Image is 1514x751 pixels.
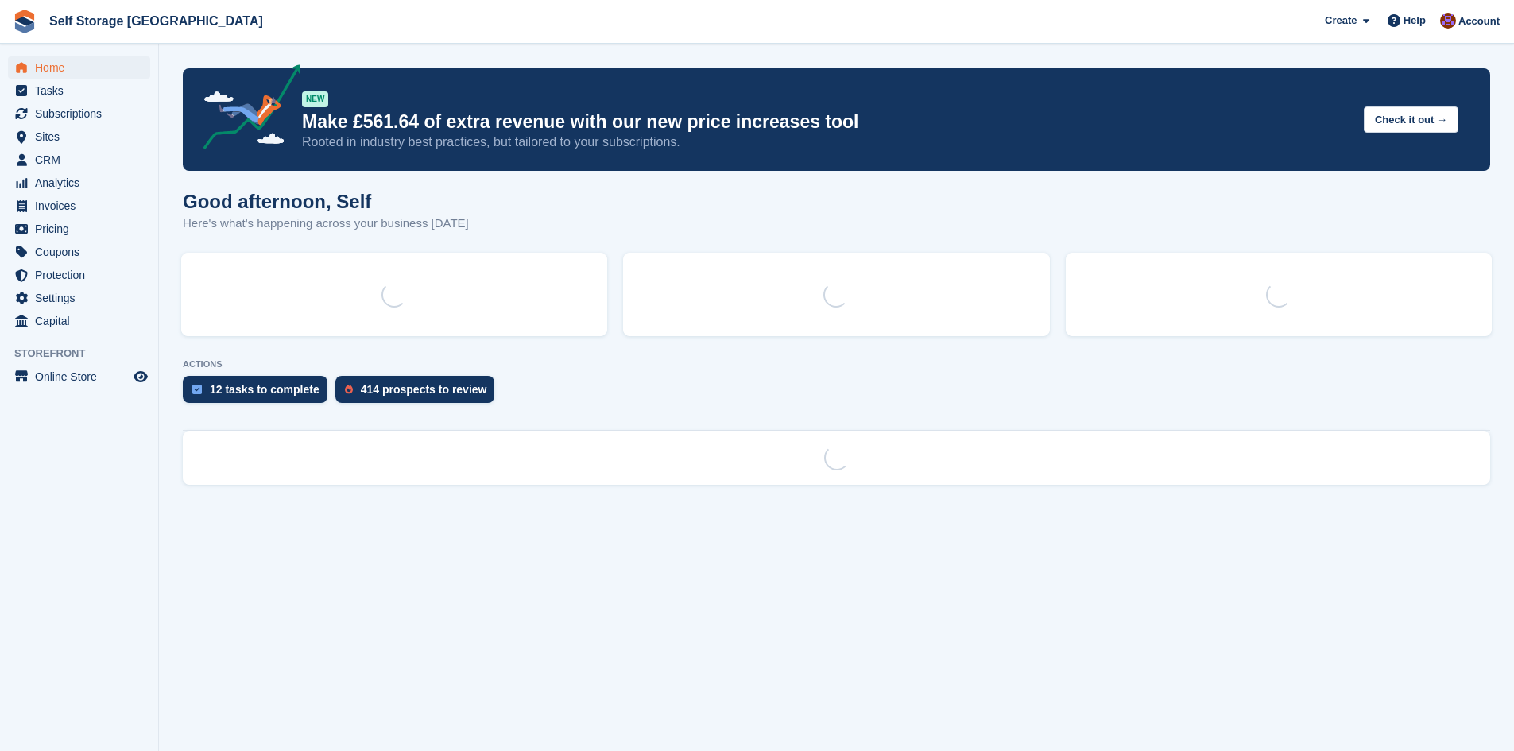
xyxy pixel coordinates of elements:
[8,218,150,240] a: menu
[1458,14,1500,29] span: Account
[35,79,130,102] span: Tasks
[302,91,328,107] div: NEW
[183,376,335,411] a: 12 tasks to complete
[345,385,353,394] img: prospect-51fa495bee0391a8d652442698ab0144808aea92771e9ea1ae160a38d050c398.svg
[8,287,150,309] a: menu
[35,218,130,240] span: Pricing
[335,376,503,411] a: 414 prospects to review
[131,367,150,386] a: Preview store
[8,264,150,286] a: menu
[43,8,269,34] a: Self Storage [GEOGRAPHIC_DATA]
[8,149,150,171] a: menu
[35,241,130,263] span: Coupons
[302,110,1351,134] p: Make £561.64 of extra revenue with our new price increases tool
[14,346,158,362] span: Storefront
[192,385,202,394] img: task-75834270c22a3079a89374b754ae025e5fb1db73e45f91037f5363f120a921f8.svg
[183,215,469,233] p: Here's what's happening across your business [DATE]
[13,10,37,33] img: stora-icon-8386f47178a22dfd0bd8f6a31ec36ba5ce8667c1dd55bd0f319d3a0aa187defe.svg
[35,264,130,286] span: Protection
[1440,13,1456,29] img: Self Storage Assistant
[8,241,150,263] a: menu
[1364,106,1458,133] button: Check it out →
[8,79,150,102] a: menu
[183,359,1490,370] p: ACTIONS
[35,126,130,148] span: Sites
[35,195,130,217] span: Invoices
[8,126,150,148] a: menu
[1404,13,1426,29] span: Help
[35,103,130,125] span: Subscriptions
[35,172,130,194] span: Analytics
[8,172,150,194] a: menu
[190,64,301,155] img: price-adjustments-announcement-icon-8257ccfd72463d97f412b2fc003d46551f7dbcb40ab6d574587a9cd5c0d94...
[35,310,130,332] span: Capital
[35,366,130,388] span: Online Store
[8,56,150,79] a: menu
[8,366,150,388] a: menu
[8,103,150,125] a: menu
[35,56,130,79] span: Home
[361,383,487,396] div: 414 prospects to review
[8,310,150,332] a: menu
[1325,13,1357,29] span: Create
[210,383,319,396] div: 12 tasks to complete
[8,195,150,217] a: menu
[302,134,1351,151] p: Rooted in industry best practices, but tailored to your subscriptions.
[35,149,130,171] span: CRM
[183,191,469,212] h1: Good afternoon, Self
[35,287,130,309] span: Settings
